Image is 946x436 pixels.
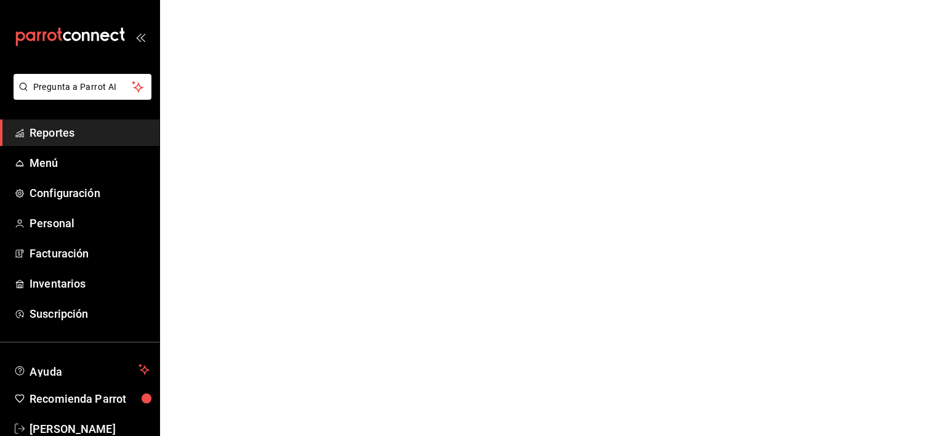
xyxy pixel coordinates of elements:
[30,215,150,232] span: Personal
[30,390,150,407] span: Recomienda Parrot
[9,89,151,102] a: Pregunta a Parrot AI
[30,124,150,141] span: Reportes
[30,362,134,377] span: Ayuda
[30,245,150,262] span: Facturación
[30,305,150,322] span: Suscripción
[30,155,150,171] span: Menú
[30,275,150,292] span: Inventarios
[30,185,150,201] span: Configuración
[33,81,132,94] span: Pregunta a Parrot AI
[135,32,145,42] button: open_drawer_menu
[14,74,151,100] button: Pregunta a Parrot AI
